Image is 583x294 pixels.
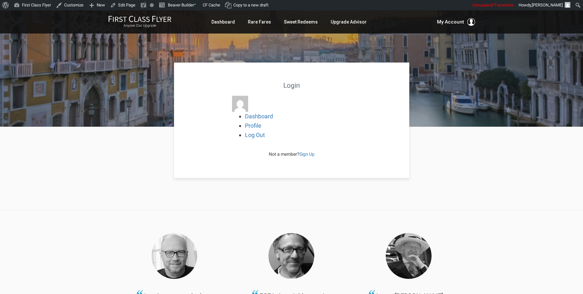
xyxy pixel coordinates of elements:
img: Thomas.png [268,233,314,279]
a: Profile [245,122,261,129]
a: Sweet Redeems [284,16,318,28]
span: [PERSON_NAME] [532,3,563,7]
img: First Class Flyer [108,15,171,22]
span: • [194,1,196,8]
a: Upgrade Advisor [331,16,367,28]
img: Haggis-v2.png [151,233,197,279]
small: Anyone Can Upgrade [108,24,171,28]
img: Collins.png [386,233,432,279]
span: My Account [437,18,464,26]
button: My Account [437,18,475,26]
a: Dashboard [211,16,235,28]
span: Not a member? [269,152,315,157]
a: Rare Fares [248,16,271,28]
a: Sign Up [299,152,315,157]
a: First Class FlyerAnyone Can Upgrade [108,15,171,28]
span: Unsuspend Transients [472,3,514,7]
a: Log Out [245,132,265,138]
strong: Login [283,82,300,89]
a: Dashboard [245,113,273,120]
